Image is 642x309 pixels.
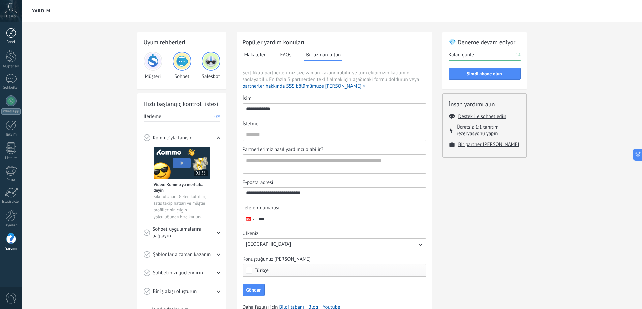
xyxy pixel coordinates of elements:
[467,71,502,76] span: Şimdi abone olun
[173,52,191,80] div: Sohbet
[458,113,506,120] button: Destek ile sohbet edin
[1,156,21,160] div: Listeler
[246,287,261,292] span: Gönder
[153,134,193,141] span: Kommo'yla tanışın
[1,86,21,90] div: Sohbetler
[449,52,476,59] span: Kalan günler
[243,104,426,114] input: İsim
[458,141,519,148] button: Bir partner [PERSON_NAME]
[243,95,252,102] span: İsim
[243,256,311,263] span: Konuştuğunuz [PERSON_NAME]
[153,251,211,258] span: Şablonlarla zaman kazanın
[144,38,220,46] h2: Uyum rehberleri
[154,147,210,179] img: Meet video
[279,50,293,60] button: FAQs
[243,205,280,211] span: Telefon numarası
[243,188,426,198] input: E-posta adresi
[153,288,197,295] span: Bir iş akışı oluşturun
[243,146,323,153] span: Partnerlerimiz nasıl yardımcı olabilir?
[516,52,520,59] span: 14
[214,113,220,120] span: 0%
[243,83,365,90] button: partnerler hakkında SSS bölümümüze [PERSON_NAME] >
[243,50,267,60] button: Makaleler
[1,64,21,69] div: Müşteriler
[243,121,259,127] span: İşletme
[154,193,210,220] span: Sıkı tutunun! Gelen kutuları, satış takip hatları ve müşteri profillerinin çılgın yolculuğunda bi...
[246,241,291,248] span: [GEOGRAPHIC_DATA]
[256,213,426,225] input: Telefon numarası
[153,270,203,276] span: Sohbetinizi güçlendirin
[243,213,256,225] div: Turkey: + 90
[304,50,342,61] button: Bir uzman tutun
[243,38,426,46] h2: Popüler yardım konuları
[449,38,521,46] h2: 💎 Deneme devam ediyor
[1,178,21,182] div: Posta
[255,268,269,273] span: Türkçe
[243,179,273,186] span: E-posta adresi
[152,226,217,239] span: Sohbet uygulamalarını bağlayın
[144,52,162,80] div: Müşteri
[202,52,220,80] div: Salesbot
[243,155,425,173] textarea: Partnerlerimiz nasıl yardımcı olabilir?
[1,108,21,115] div: WhatsApp
[1,40,21,44] div: Panel
[6,14,16,19] span: Hesap
[243,284,265,296] button: Gönder
[243,70,426,90] span: Sertifikalı partnerlerimiz size zaman kazandırabilir ve tüm ekibinizin katılımını sağlayabilir. E...
[144,113,161,120] span: İlerleme
[449,100,520,108] h2: İnsan yardımı alın
[1,223,21,228] div: Ayarlar
[243,238,426,250] button: Ülkeniz
[449,68,521,80] button: Şimdi abone olun
[154,182,210,193] span: Video: Kommo'ya merhaba deyin
[243,129,426,140] input: İşletme
[243,230,259,237] span: Ülkeniz
[144,100,220,108] h2: Hızlı başlangıç kontrol listesi
[1,200,21,204] div: İstatistikler
[457,124,520,137] button: Ücretsiz 1:1 tanıtım rezervasyonu yapın
[1,247,21,251] div: Yardım
[1,132,21,137] div: Takvim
